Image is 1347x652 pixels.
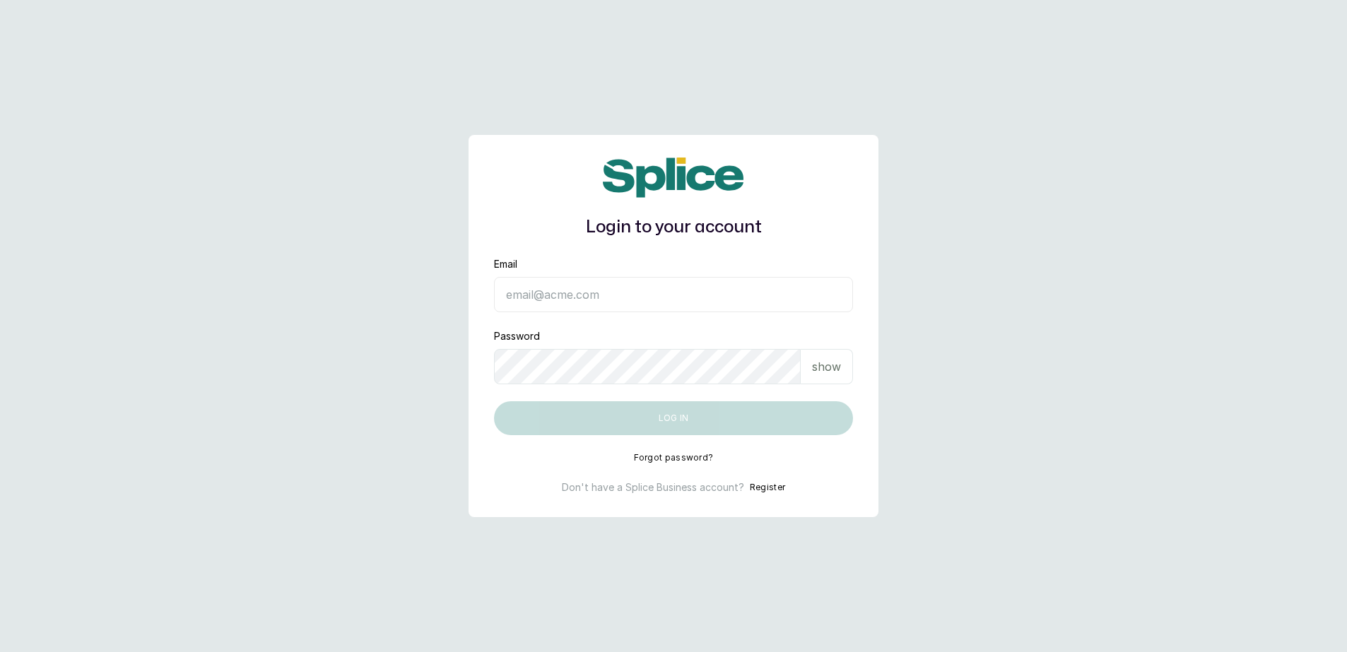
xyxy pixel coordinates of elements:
[494,257,517,271] label: Email
[634,452,714,463] button: Forgot password?
[750,480,785,494] button: Register
[494,329,540,343] label: Password
[494,215,853,240] h1: Login to your account
[812,358,841,375] p: show
[494,277,853,312] input: email@acme.com
[562,480,744,494] p: Don't have a Splice Business account?
[494,401,853,435] button: Log in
